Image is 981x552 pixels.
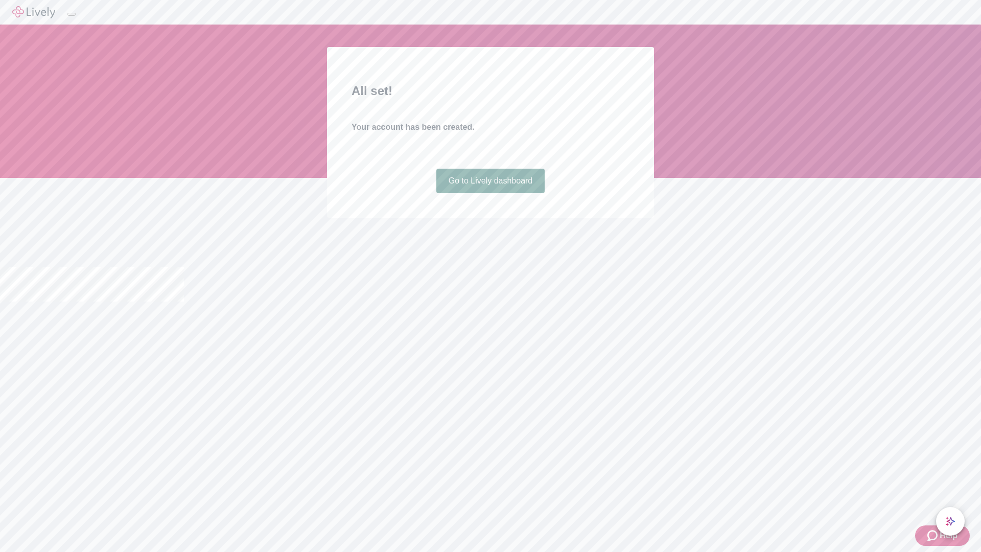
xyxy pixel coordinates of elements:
[945,516,955,526] svg: Lively AI Assistant
[915,525,970,546] button: Zendesk support iconHelp
[936,507,965,536] button: chat
[12,6,55,18] img: Lively
[436,169,545,193] a: Go to Lively dashboard
[67,13,76,16] button: Log out
[352,82,629,100] h2: All set!
[352,121,629,133] h4: Your account has been created.
[940,530,957,542] span: Help
[927,530,940,542] svg: Zendesk support icon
